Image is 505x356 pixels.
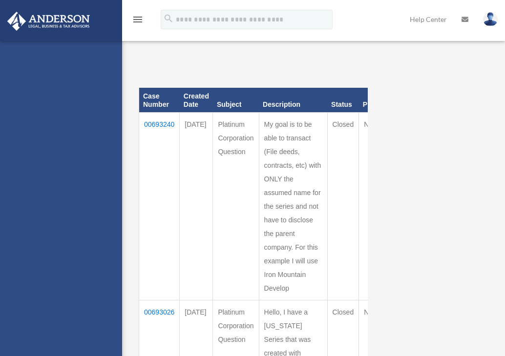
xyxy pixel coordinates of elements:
img: Anderson Advisors Platinum Portal [4,12,93,31]
th: Created Date [180,88,213,113]
td: Platinum Corporation Question [213,113,259,300]
th: Priority [359,88,391,113]
td: Closed [327,113,359,300]
th: Status [327,88,359,113]
img: User Pic [483,12,498,26]
td: [DATE] [180,113,213,300]
td: 00693240 [139,113,180,300]
th: Description [259,88,327,113]
th: Case Number [139,88,180,113]
td: Normal [359,113,391,300]
td: My goal is to be able to transact (File deeds, contracts, etc) with ONLY the assumed name for the... [259,113,327,300]
th: Subject [213,88,259,113]
i: search [163,13,174,24]
a: menu [132,17,144,25]
i: menu [132,14,144,25]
